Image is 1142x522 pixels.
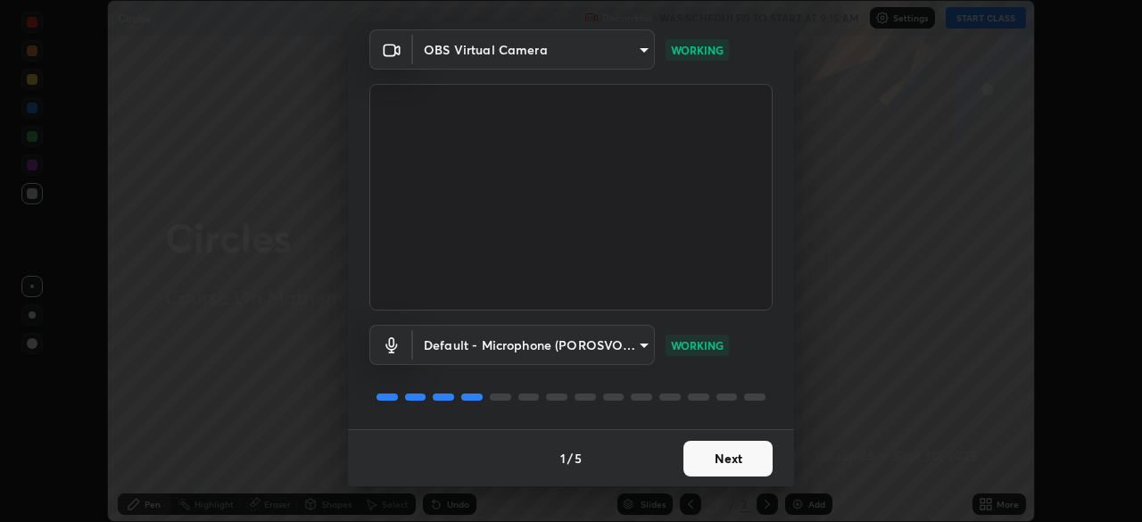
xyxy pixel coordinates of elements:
[575,449,582,468] h4: 5
[560,449,566,468] h4: 1
[413,325,655,365] div: OBS Virtual Camera
[671,42,724,58] p: WORKING
[671,337,724,353] p: WORKING
[567,449,573,468] h4: /
[683,441,773,476] button: Next
[413,29,655,70] div: OBS Virtual Camera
